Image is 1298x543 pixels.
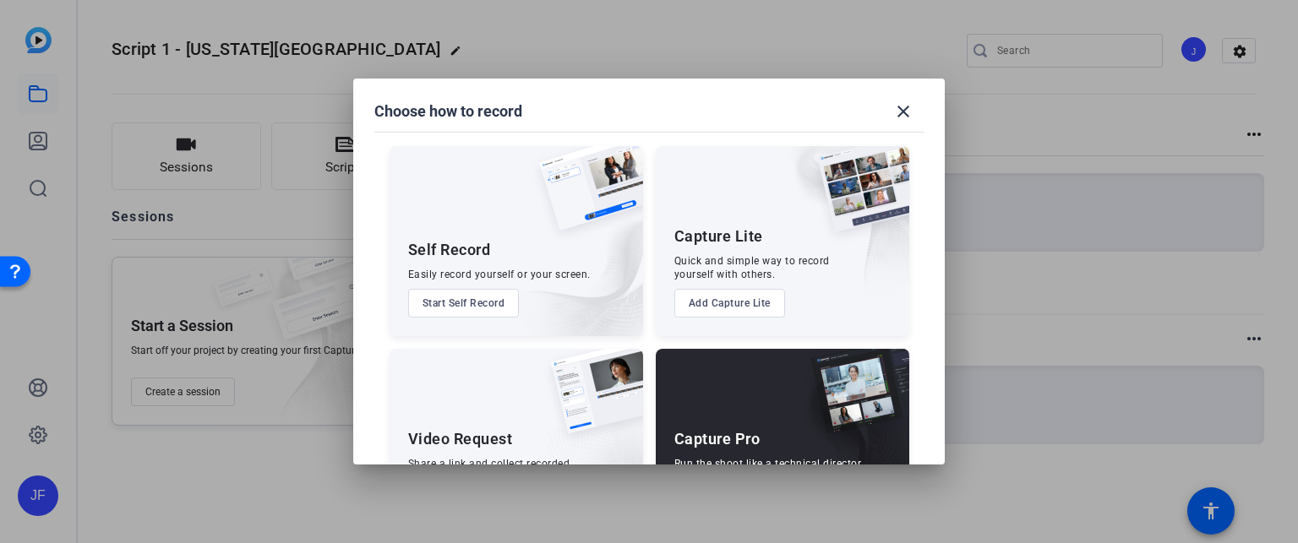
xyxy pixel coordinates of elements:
[408,240,491,260] div: Self Record
[674,254,830,281] div: Quick and simple way to record yourself with others.
[408,429,513,449] div: Video Request
[408,289,520,318] button: Start Self Record
[674,429,761,449] div: Capture Pro
[798,349,909,452] img: capture-pro.png
[674,226,763,247] div: Capture Lite
[674,457,870,484] div: Run the shoot like a technical director, with more advanced controls available.
[526,146,643,247] img: self-record.png
[408,457,570,484] div: Share a link and collect recorded responses anywhere, anytime.
[784,370,909,539] img: embarkstudio-capture-pro.png
[804,146,909,249] img: capture-lite.png
[408,268,591,281] div: Easily record yourself or your screen.
[496,182,643,336] img: embarkstudio-self-record.png
[538,349,643,451] img: ugc-content.png
[374,101,522,122] h1: Choose how to record
[893,101,914,122] mat-icon: close
[758,146,909,315] img: embarkstudio-capture-lite.png
[674,289,785,318] button: Add Capture Lite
